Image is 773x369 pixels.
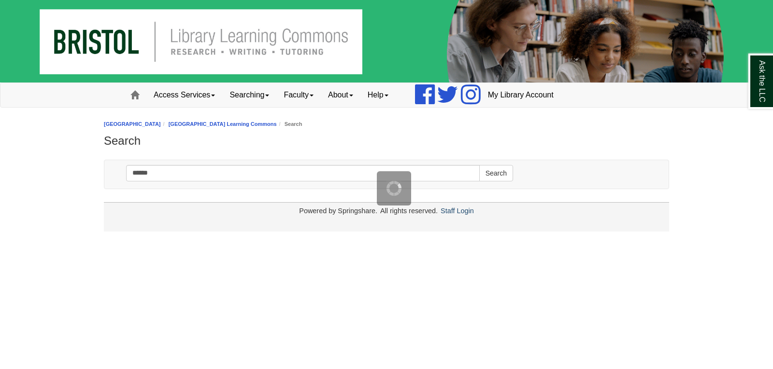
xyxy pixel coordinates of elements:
[222,83,276,107] a: Searching
[379,207,439,215] div: All rights reserved.
[277,120,302,129] li: Search
[441,207,474,215] a: Staff Login
[276,83,321,107] a: Faculty
[104,121,161,127] a: [GEOGRAPHIC_DATA]
[298,207,379,215] div: Powered by Springshare.
[169,121,277,127] a: [GEOGRAPHIC_DATA] Learning Commons
[479,165,513,181] button: Search
[481,83,561,107] a: My Library Account
[321,83,360,107] a: About
[146,83,222,107] a: Access Services
[104,134,669,148] h1: Search
[386,181,401,196] img: Working...
[104,120,669,129] nav: breadcrumb
[360,83,396,107] a: Help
